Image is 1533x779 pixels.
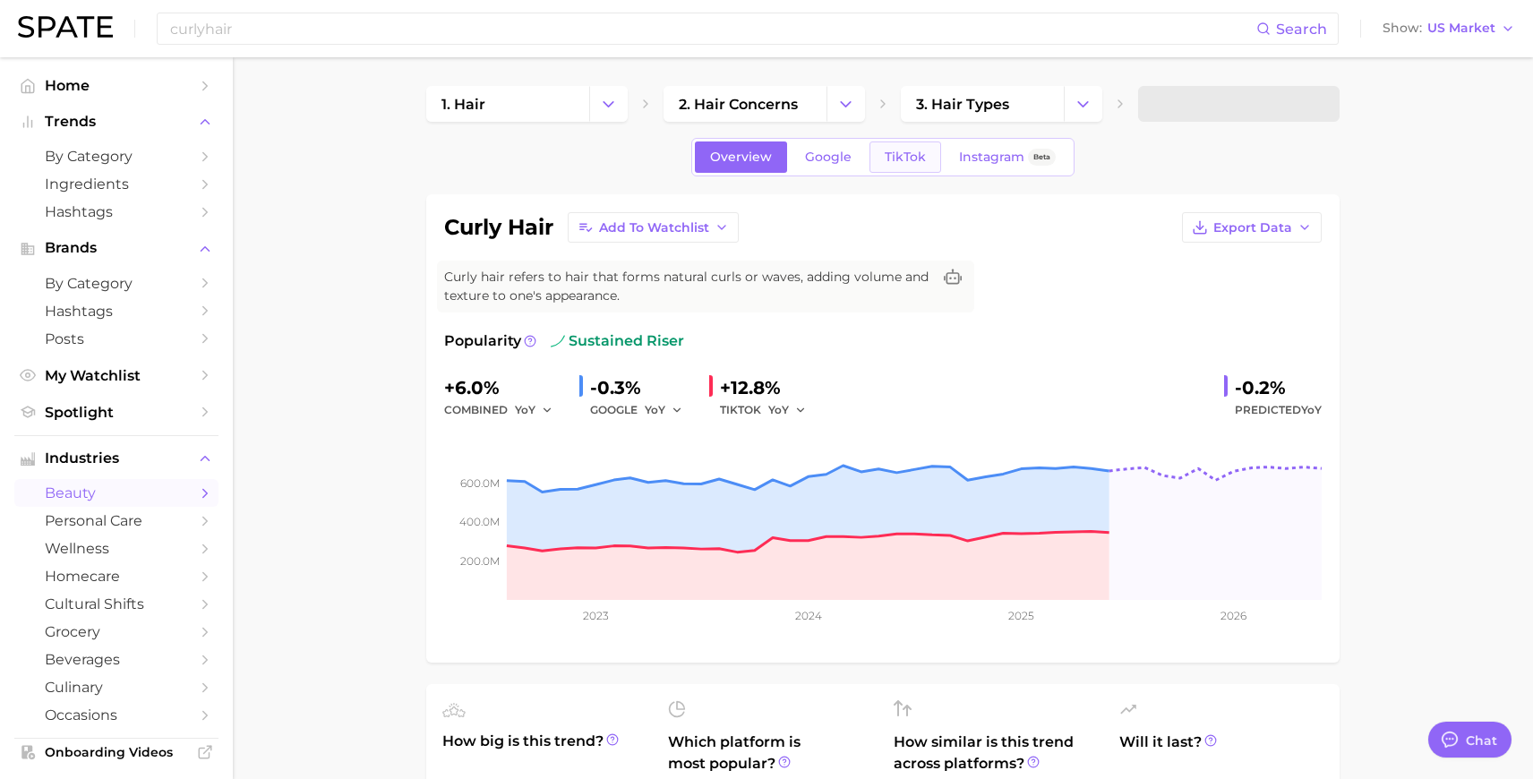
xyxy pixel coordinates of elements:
[515,399,553,421] button: YoY
[14,701,218,729] a: occasions
[14,362,218,389] a: My Watchlist
[18,16,113,38] img: SPATE
[944,141,1071,173] a: InstagramBeta
[45,77,188,94] span: Home
[45,568,188,585] span: homecare
[444,373,565,402] div: +6.0%
[1378,17,1520,40] button: ShowUS Market
[14,325,218,353] a: Posts
[444,217,553,238] h1: curly hair
[583,609,609,622] tspan: 2023
[568,212,739,243] button: Add to Watchlist
[551,330,684,352] span: sustained riser
[664,86,826,122] a: 2. hair concerns
[805,150,852,165] span: Google
[1182,212,1322,243] button: Export Data
[45,706,188,723] span: occasions
[14,673,218,701] a: culinary
[14,618,218,646] a: grocery
[901,86,1064,122] a: 3. hair types
[515,402,535,417] span: YoY
[1427,23,1495,33] span: US Market
[14,562,218,590] a: homecare
[768,402,789,417] span: YoY
[14,479,218,507] a: beauty
[720,399,818,421] div: TIKTOK
[45,148,188,165] span: by Category
[14,590,218,618] a: cultural shifts
[1235,373,1322,402] div: -0.2%
[444,399,565,421] div: combined
[45,367,188,384] span: My Watchlist
[1235,399,1322,421] span: Predicted
[45,114,188,130] span: Trends
[45,275,188,292] span: by Category
[14,270,218,297] a: by Category
[45,540,188,557] span: wellness
[14,507,218,535] a: personal care
[45,303,188,320] span: Hashtags
[45,484,188,501] span: beauty
[1119,732,1323,775] span: Will it last?
[590,373,695,402] div: -0.3%
[679,96,798,113] span: 2. hair concerns
[1276,21,1327,38] span: Search
[1008,609,1034,622] tspan: 2025
[168,13,1256,44] input: Search here for a brand, industry, or ingredient
[1213,220,1292,235] span: Export Data
[14,535,218,562] a: wellness
[444,268,931,305] span: Curly hair refers to hair that forms natural curls or waves, adding volume and texture to one's a...
[14,108,218,135] button: Trends
[45,744,188,760] span: Onboarding Videos
[14,198,218,226] a: Hashtags
[14,646,218,673] a: beverages
[45,679,188,696] span: culinary
[14,142,218,170] a: by Category
[45,240,188,256] span: Brands
[1301,403,1322,416] span: YoY
[959,150,1024,165] span: Instagram
[645,402,665,417] span: YoY
[589,86,628,122] button: Change Category
[45,330,188,347] span: Posts
[795,609,822,622] tspan: 2024
[45,651,188,668] span: beverages
[768,399,807,421] button: YoY
[14,445,218,472] button: Industries
[14,235,218,261] button: Brands
[14,72,218,99] a: Home
[645,399,683,421] button: YoY
[885,150,926,165] span: TikTok
[442,731,647,775] span: How big is this trend?
[45,623,188,640] span: grocery
[45,512,188,529] span: personal care
[869,141,941,173] a: TikTok
[426,86,589,122] a: 1. hair
[894,732,1098,775] span: How similar is this trend across platforms?
[1220,609,1246,622] tspan: 2026
[45,203,188,220] span: Hashtags
[599,220,709,235] span: Add to Watchlist
[916,96,1009,113] span: 3. hair types
[14,297,218,325] a: Hashtags
[45,450,188,467] span: Industries
[1033,150,1050,165] span: Beta
[1064,86,1102,122] button: Change Category
[45,595,188,612] span: cultural shifts
[590,399,695,421] div: GOOGLE
[720,373,818,402] div: +12.8%
[45,404,188,421] span: Spotlight
[551,334,565,348] img: sustained riser
[45,175,188,193] span: Ingredients
[826,86,865,122] button: Change Category
[14,170,218,198] a: Ingredients
[695,141,787,173] a: Overview
[14,398,218,426] a: Spotlight
[1383,23,1422,33] span: Show
[444,330,521,352] span: Popularity
[710,150,772,165] span: Overview
[790,141,867,173] a: Google
[14,739,218,766] a: Onboarding Videos
[441,96,485,113] span: 1. hair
